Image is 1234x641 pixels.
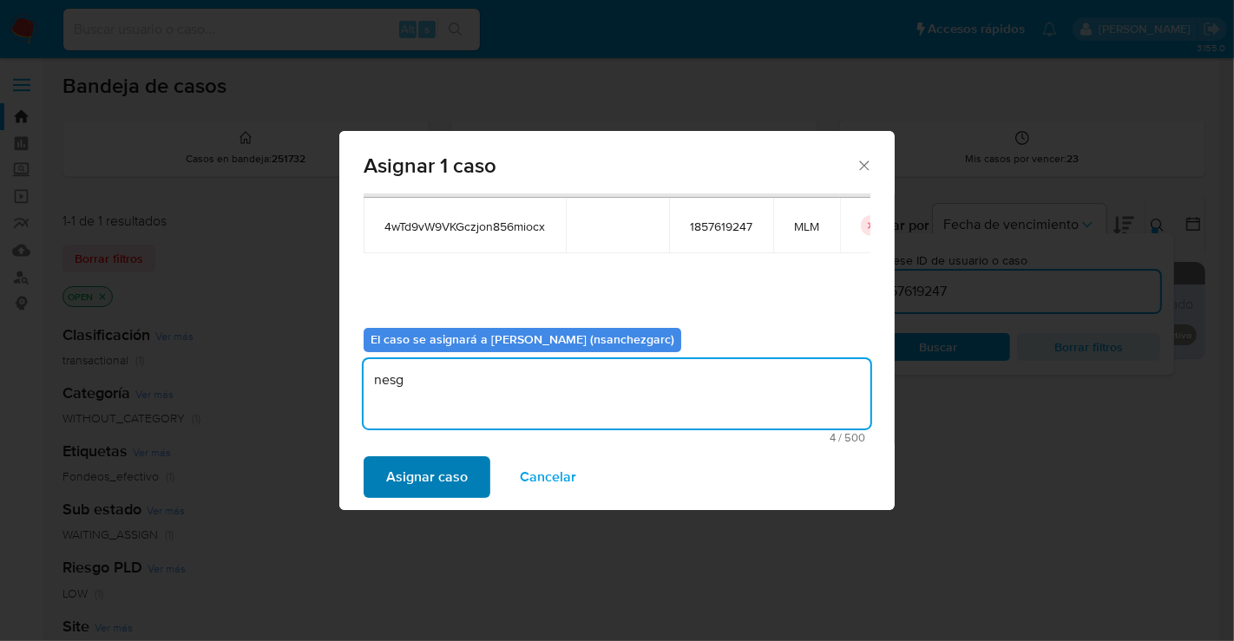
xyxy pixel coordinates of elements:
span: MLM [794,219,819,234]
b: El caso se asignará a [PERSON_NAME] (nsanchezgarc) [371,330,674,348]
span: Máximo 500 caracteres [369,432,865,443]
button: Cerrar ventana [856,157,871,173]
button: icon-button [861,215,882,236]
div: assign-modal [339,131,895,510]
span: Asignar 1 caso [364,155,856,176]
span: 1857619247 [690,219,752,234]
button: Asignar caso [364,456,490,498]
span: Cancelar [520,458,576,496]
span: 4wTd9vW9VKGczjon856miocx [384,219,545,234]
button: Cancelar [497,456,599,498]
textarea: nesg [364,359,870,428]
span: Asignar caso [386,458,468,496]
